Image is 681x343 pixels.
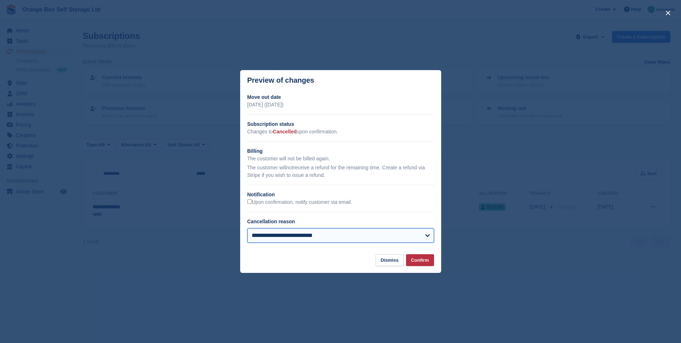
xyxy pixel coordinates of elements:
h2: Billing [247,147,434,155]
input: Upon confirmation, notify customer via email. [247,199,252,204]
button: Dismiss [376,254,404,266]
p: Preview of changes [247,76,314,84]
h2: Subscription status [247,120,434,128]
h2: Move out date [247,93,434,101]
button: Confirm [406,254,434,266]
p: [DATE] ([DATE]) [247,101,434,109]
span: Cancelled [273,129,297,134]
em: not [286,165,293,170]
p: The customer will receive a refund for the remaining time. Create a refund via Stripe if you wish... [247,164,434,179]
p: The customer will not be billed again. [247,155,434,163]
label: Upon confirmation, notify customer via email. [247,199,352,206]
h2: Notification [247,191,434,198]
p: Changes to upon confirmation. [247,128,434,136]
label: Cancellation reason [247,219,295,224]
button: close [662,7,674,19]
